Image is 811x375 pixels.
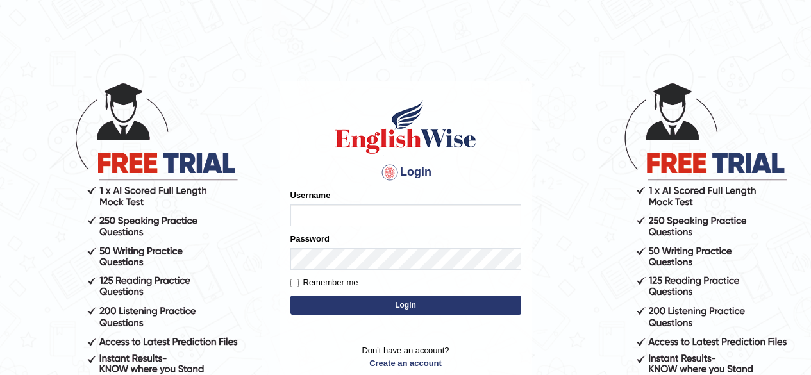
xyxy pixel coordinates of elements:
[290,279,299,287] input: Remember me
[290,276,358,289] label: Remember me
[290,233,330,245] label: Password
[333,98,479,156] img: Logo of English Wise sign in for intelligent practice with AI
[290,189,331,201] label: Username
[290,357,521,369] a: Create an account
[290,296,521,315] button: Login
[290,162,521,183] h4: Login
